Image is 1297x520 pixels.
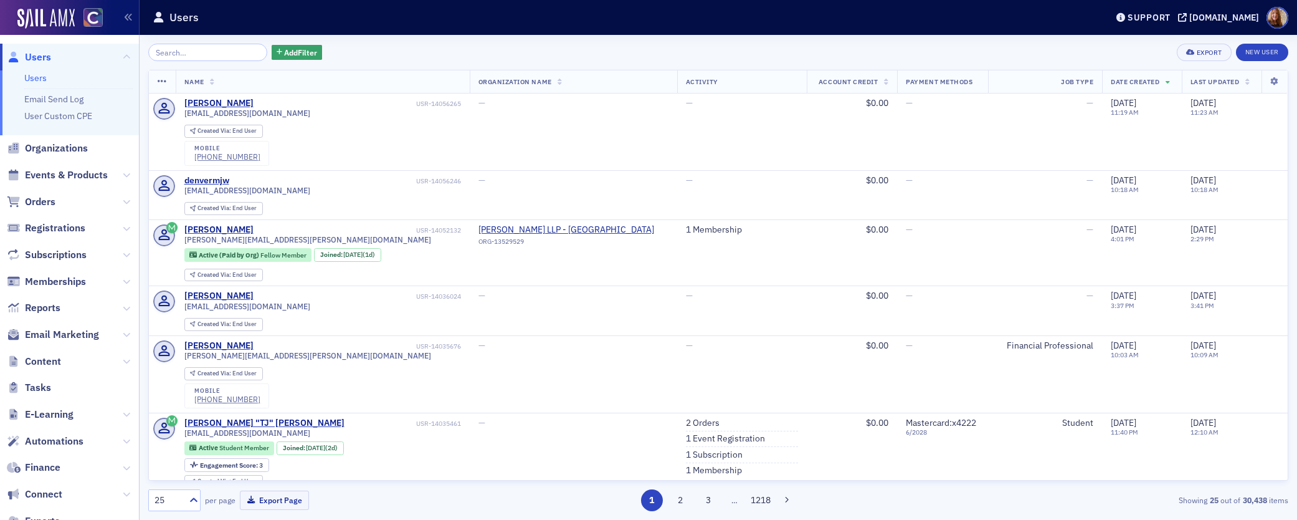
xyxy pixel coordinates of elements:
[7,408,74,421] a: E-Learning
[343,250,363,259] span: [DATE]
[25,275,86,289] span: Memberships
[1190,185,1219,194] time: 10:18 AM
[1111,301,1134,310] time: 3:37 PM
[686,175,693,186] span: —
[478,340,485,351] span: —
[686,290,693,301] span: —
[997,340,1093,352] div: Financial Professional
[184,367,263,380] div: Created Via: End User
[194,152,260,161] a: [PHONE_NUMBER]
[189,444,268,452] a: Active Student Member
[906,340,913,351] span: —
[7,461,60,474] a: Finance
[686,465,742,476] a: 1 Membership
[17,9,75,29] a: SailAMX
[1190,340,1216,351] span: [DATE]
[1240,494,1269,506] strong: 30,438
[184,235,431,244] span: [PERSON_NAME][EMAIL_ADDRESS][PERSON_NAME][DOMAIN_NAME]
[7,301,60,315] a: Reports
[1197,49,1222,56] div: Export
[25,51,51,64] span: Users
[343,251,375,259] div: (1d)
[184,418,344,429] a: [PERSON_NAME] "TJ" [PERSON_NAME]
[169,10,199,25] h1: Users
[1111,428,1138,436] time: 11:40 PM
[917,494,1288,506] div: Showing out of items
[1128,12,1171,23] div: Support
[866,417,888,428] span: $0.00
[272,45,323,60] button: AddFilter
[1236,44,1288,61] a: New User
[184,318,263,331] div: Created Via: End User
[277,441,344,455] div: Joined: 2025-09-24 00:00:00
[184,458,269,472] div: Engagement Score: 3
[1111,234,1134,243] time: 4:01 PM
[25,488,62,501] span: Connect
[866,175,888,186] span: $0.00
[1111,185,1139,194] time: 10:18 AM
[478,238,654,250] div: ORG-13529529
[197,128,257,135] div: End User
[83,8,103,27] img: SailAMX
[1190,290,1216,301] span: [DATE]
[25,435,83,448] span: Automations
[478,175,485,186] span: —
[1086,175,1093,186] span: —
[698,489,720,511] button: 3
[1190,175,1216,186] span: [DATE]
[184,202,263,215] div: Created Via: End User
[866,97,888,108] span: $0.00
[200,461,259,469] span: Engagement Score :
[184,340,254,352] a: [PERSON_NAME]
[1111,175,1136,186] span: [DATE]
[240,491,309,510] button: Export Page
[906,428,979,436] span: 6 / 2028
[478,77,552,86] span: Organization Name
[25,355,61,368] span: Content
[1190,77,1239,86] span: Last Updated
[25,381,51,395] span: Tasks
[148,44,267,61] input: Search…
[184,248,312,262] div: Active (Paid by Org): Active (Paid by Org): Fellow Member
[25,248,87,262] span: Subscriptions
[194,387,260,395] div: mobile
[1190,234,1214,243] time: 2:29 PM
[7,221,85,235] a: Registrations
[866,224,888,235] span: $0.00
[154,494,182,507] div: 25
[1111,108,1139,117] time: 11:19 AM
[7,435,83,448] a: Automations
[25,195,55,209] span: Orders
[7,248,87,262] a: Subscriptions
[1189,12,1259,23] div: [DOMAIN_NAME]
[306,444,338,452] div: (2d)
[686,433,765,445] a: 1 Event Registration
[686,224,742,236] a: 1 Membership
[197,478,257,485] div: End User
[346,420,461,428] div: USR-14035461
[184,428,310,438] span: [EMAIL_ADDRESS][DOMAIN_NAME]
[25,328,99,342] span: Email Marketing
[24,72,47,84] a: Users
[184,175,229,186] a: denvermjw
[25,168,108,182] span: Events & Products
[750,489,772,511] button: 1218
[906,290,913,301] span: —
[231,177,461,185] div: USR-14056246
[1190,350,1219,359] time: 10:09 AM
[1190,428,1219,436] time: 12:10 AM
[669,489,691,511] button: 2
[819,77,878,86] span: Account Credit
[197,370,257,377] div: End User
[25,461,60,474] span: Finance
[184,77,204,86] span: Name
[197,369,232,377] span: Created Via :
[184,98,254,109] a: [PERSON_NAME]
[219,443,269,452] span: Student Member
[7,328,99,342] a: Email Marketing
